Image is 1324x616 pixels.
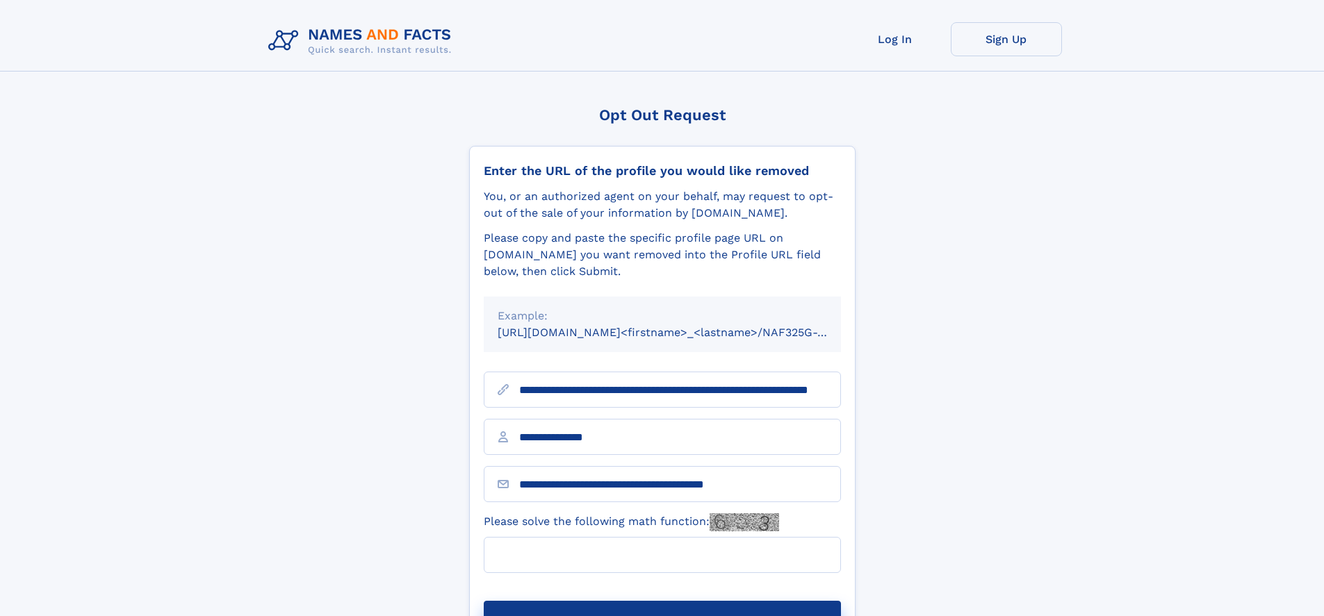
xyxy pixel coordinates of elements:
label: Please solve the following math function: [484,513,779,531]
div: Please copy and paste the specific profile page URL on [DOMAIN_NAME] you want removed into the Pr... [484,230,841,280]
a: Sign Up [951,22,1062,56]
div: Example: [498,308,827,324]
div: Enter the URL of the profile you would like removed [484,163,841,178]
img: Logo Names and Facts [263,22,463,60]
a: Log In [840,22,951,56]
small: [URL][DOMAIN_NAME]<firstname>_<lastname>/NAF325G-xxxxxxxx [498,326,867,339]
div: You, or an authorized agent on your behalf, may request to opt-out of the sale of your informatio... [484,188,841,222]
div: Opt Out Request [469,106,856,124]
